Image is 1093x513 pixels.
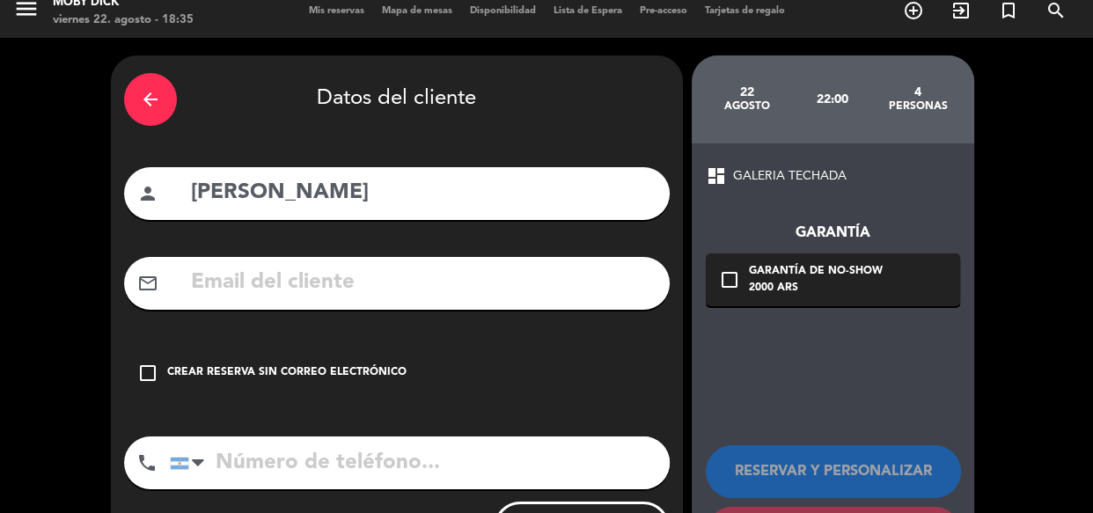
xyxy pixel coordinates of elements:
i: phone [136,452,158,473]
input: Número de teléfono... [170,436,670,489]
div: Garantía [706,222,960,245]
div: 22 [705,85,790,99]
span: Mapa de mesas [373,6,461,16]
i: person [137,183,158,204]
input: Email del cliente [189,265,657,301]
i: arrow_back [140,89,161,110]
div: Crear reserva sin correo electrónico [167,364,407,382]
span: dashboard [706,165,727,187]
button: RESERVAR Y PERSONALIZAR [706,445,961,498]
span: GALERIA TECHADA [733,166,847,187]
div: agosto [705,99,790,114]
span: Tarjetas de regalo [696,6,794,16]
input: Nombre del cliente [189,175,657,211]
div: Datos del cliente [124,69,670,130]
span: Pre-acceso [631,6,696,16]
div: Garantía de no-show [749,263,883,281]
div: personas [875,99,960,114]
i: check_box_outline_blank [719,269,740,290]
span: Mis reservas [300,6,373,16]
div: viernes 22. agosto - 18:35 [53,11,194,29]
div: Argentina: +54 [171,437,211,488]
i: check_box_outline_blank [137,363,158,384]
i: mail_outline [137,273,158,294]
div: 4 [875,85,960,99]
div: 22:00 [789,69,875,130]
span: Disponibilidad [461,6,545,16]
div: 2000 ARS [749,280,883,297]
span: Lista de Espera [545,6,631,16]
